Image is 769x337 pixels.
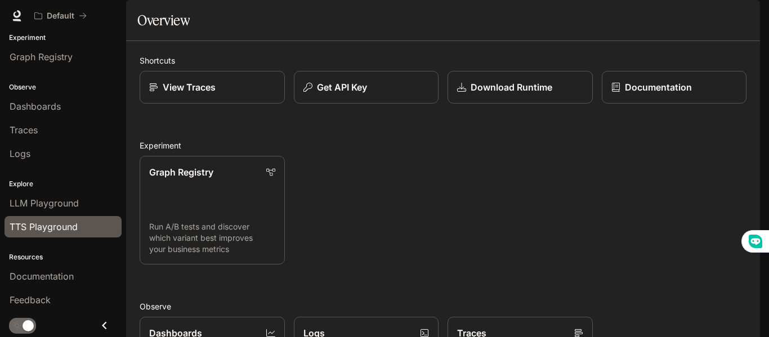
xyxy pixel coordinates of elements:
[294,71,439,104] button: Get API Key
[140,140,746,151] h2: Experiment
[149,165,213,179] p: Graph Registry
[140,71,285,104] a: View Traces
[140,300,746,312] h2: Observe
[448,71,593,104] a: Download Runtime
[29,5,92,27] button: All workspaces
[149,221,275,255] p: Run A/B tests and discover which variant best improves your business metrics
[625,80,692,94] p: Documentation
[140,156,285,264] a: Graph RegistryRun A/B tests and discover which variant best improves your business metrics
[47,11,74,21] p: Default
[140,55,746,66] h2: Shortcuts
[602,71,747,104] a: Documentation
[317,80,367,94] p: Get API Key
[137,9,190,32] h1: Overview
[163,80,216,94] p: View Traces
[471,80,552,94] p: Download Runtime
